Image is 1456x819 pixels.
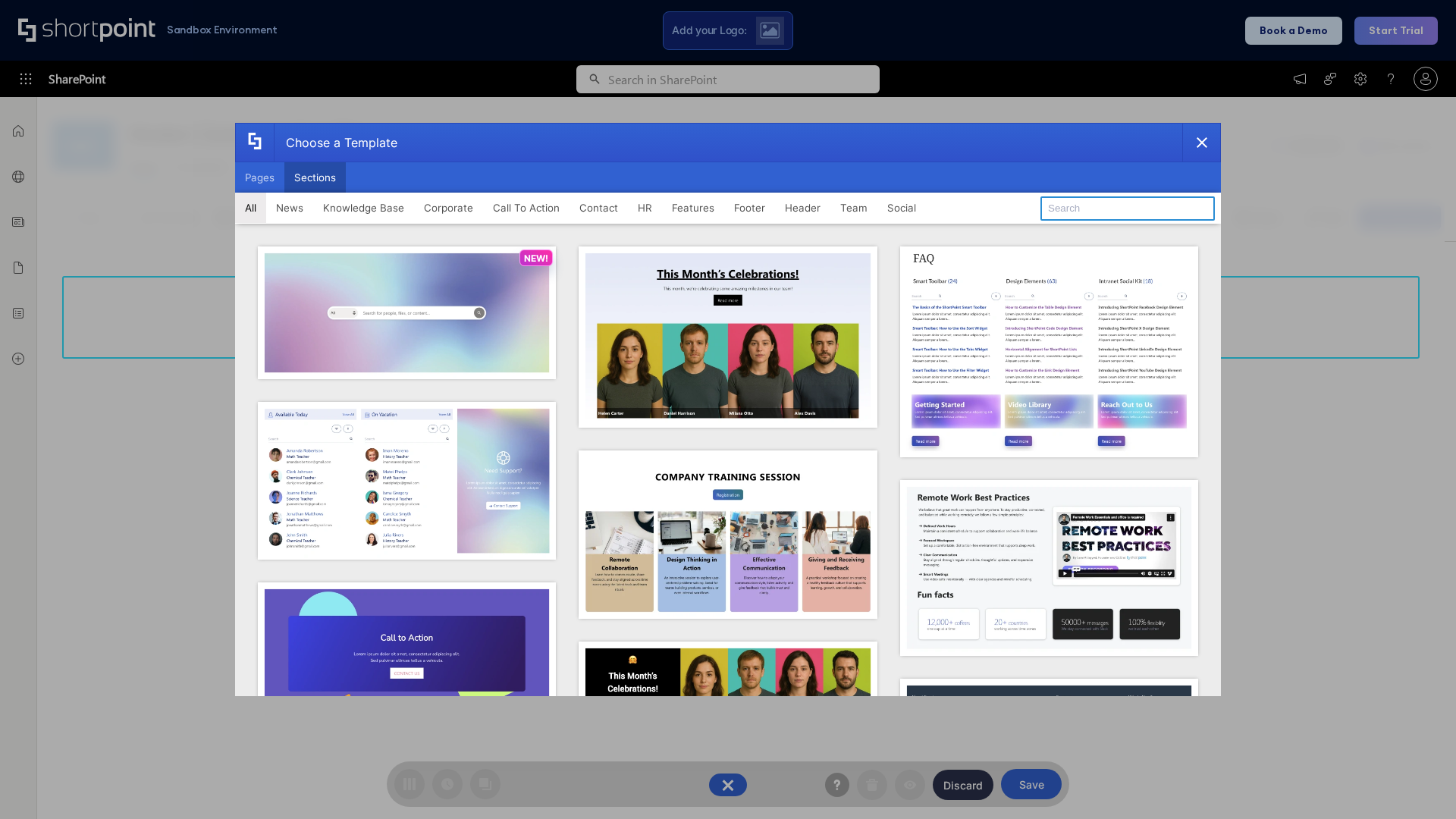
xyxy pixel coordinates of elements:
[724,193,775,223] button: Footer
[235,123,1221,696] div: template selector
[830,193,877,223] button: Team
[414,193,483,223] button: Corporate
[235,193,266,223] button: All
[775,193,830,223] button: Header
[313,193,414,223] button: Knowledge Base
[274,124,397,162] div: Choose a Template
[1380,746,1456,819] iframe: Chat Widget
[877,193,926,223] button: Social
[1040,196,1215,221] input: Search
[483,193,570,223] button: Call To Action
[284,162,346,193] button: Sections
[570,193,628,223] button: Contact
[235,162,284,193] button: Pages
[628,193,662,223] button: HR
[266,193,313,223] button: News
[662,193,724,223] button: Features
[524,253,548,264] p: NEW!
